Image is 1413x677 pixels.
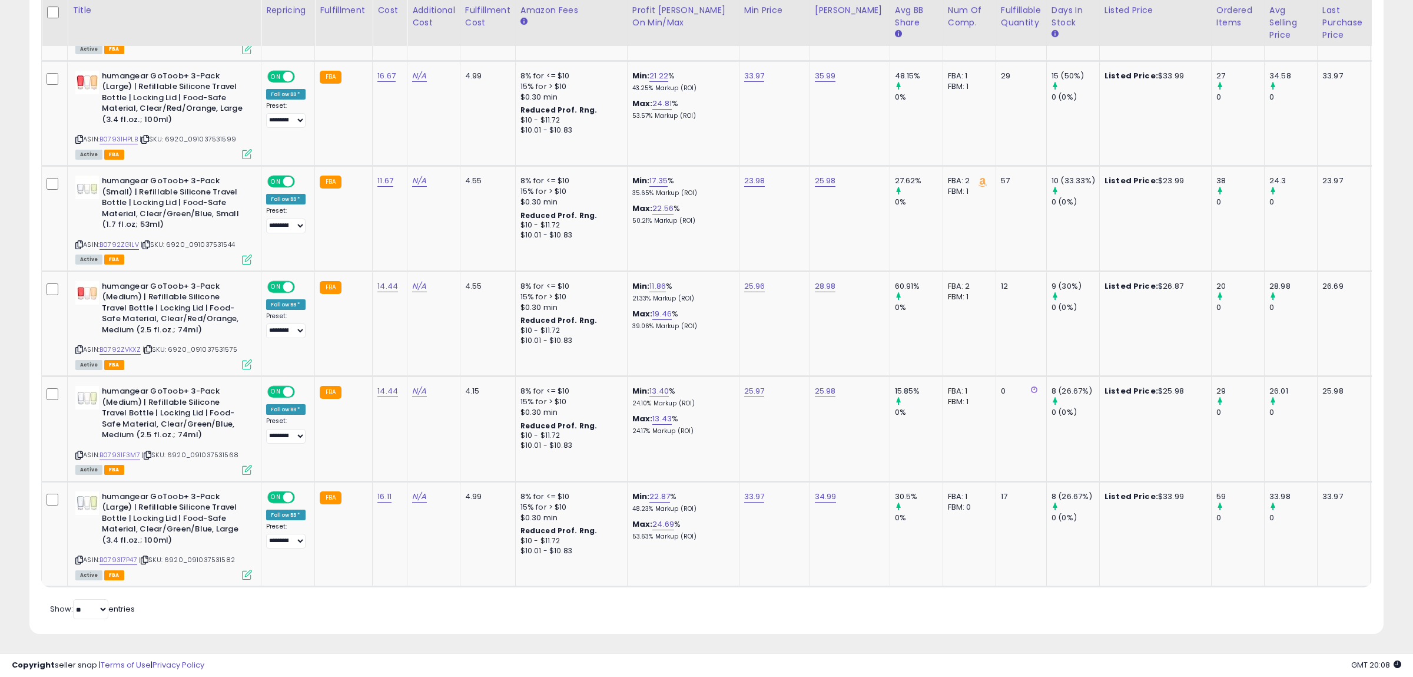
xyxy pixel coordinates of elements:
[1104,386,1202,397] div: $25.98
[75,71,252,158] div: ASIN:
[632,217,730,225] p: 50.21% Markup (ROI)
[102,491,245,549] b: humangear GoToob+ 3-Pack (Large) | Refillable Silicone Travel Bottle | Locking Lid | Food-Safe Ma...
[520,16,528,27] small: Amazon Fees.
[1269,71,1317,81] div: 34.58
[815,280,836,292] a: 28.98
[75,386,99,409] img: 31o2dMAiWiL._SL40_.jpg
[948,81,987,92] div: FBM: 1
[1001,71,1037,81] div: 29
[895,176,943,186] div: 27.62%
[1104,491,1202,502] div: $33.99
[520,186,618,197] div: 15% for > $10
[50,603,135,615] span: Show: entries
[412,70,426,82] a: N/A
[649,280,666,292] a: 11.86
[377,385,398,397] a: 14.44
[377,175,393,187] a: 11.67
[520,197,618,207] div: $0.30 min
[1052,92,1099,103] div: 0 (0%)
[1104,176,1202,186] div: $23.99
[632,295,730,303] p: 21.33% Markup (ROI)
[412,385,426,397] a: N/A
[520,407,618,418] div: $0.30 min
[948,71,987,81] div: FBA: 1
[520,105,598,115] b: Reduced Prof. Rng.
[1216,4,1259,29] div: Ordered Items
[1052,302,1099,313] div: 0 (0%)
[895,4,938,29] div: Avg BB Share
[649,385,669,397] a: 13.40
[1001,386,1037,397] div: 0
[320,4,367,16] div: Fulfillment
[266,417,306,444] div: Preset:
[75,570,102,580] span: All listings currently available for purchase on Amazon
[520,210,598,220] b: Reduced Prof. Rng.
[815,175,836,187] a: 25.98
[1104,70,1158,81] b: Listed Price:
[520,292,618,302] div: 15% for > $10
[632,519,653,530] b: Max:
[520,92,618,103] div: $0.30 min
[948,386,987,397] div: FBA: 1
[1216,513,1264,523] div: 0
[632,203,653,214] b: Max:
[142,450,238,460] span: | SKU: 6920_091037531568
[1351,659,1401,671] span: 2025-08-15 20:08 GMT
[520,546,618,556] div: $10.01 - $10.83
[632,203,730,225] div: %
[268,492,283,502] span: ON
[266,523,306,549] div: Preset:
[75,386,252,473] div: ASIN:
[75,71,99,94] img: 31x16hpT9EL._SL40_.jpg
[948,292,987,302] div: FBM: 1
[520,115,618,126] div: $10 - $11.72
[744,491,765,503] a: 33.97
[465,491,506,502] div: 4.99
[1052,176,1099,186] div: 10 (33.33%)
[75,150,102,160] span: All listings currently available for purchase on Amazon
[293,71,312,81] span: OFF
[520,386,618,397] div: 8% for <= $10
[320,386,341,399] small: FBA
[652,98,672,110] a: 24.81
[320,176,341,189] small: FBA
[1104,491,1158,502] b: Listed Price:
[268,387,283,397] span: ON
[266,207,306,233] div: Preset:
[1322,176,1361,186] div: 23.97
[1216,491,1264,502] div: 59
[1052,197,1099,207] div: 0 (0%)
[632,413,653,424] b: Max:
[948,186,987,197] div: FBM: 1
[102,281,245,339] b: humangear GoToob+ 3-Pack (Medium) | Refillable Silicone Travel Bottle | Locking Lid | Food-Safe M...
[72,4,256,16] div: Title
[520,336,618,346] div: $10.01 - $10.83
[293,492,312,502] span: OFF
[520,220,618,230] div: $10 - $11.72
[1052,386,1099,397] div: 8 (26.67%)
[1052,29,1059,39] small: Days In Stock.
[1269,386,1317,397] div: 26.01
[1269,281,1317,292] div: 28.98
[632,491,730,513] div: %
[948,176,987,186] div: FBA: 2
[465,4,510,29] div: Fulfillment Cost
[75,465,102,475] span: All listings currently available for purchase on Amazon
[266,89,306,100] div: Follow BB *
[815,385,836,397] a: 25.98
[1322,4,1365,41] div: Last Purchase Price
[520,126,618,136] div: $10.01 - $10.83
[948,502,987,513] div: FBM: 0
[520,397,618,407] div: 15% for > $10
[652,203,674,214] a: 22.56
[104,44,124,54] span: FBA
[895,92,943,103] div: 0%
[520,526,598,536] b: Reduced Prof. Rng.
[75,281,252,368] div: ASIN:
[1216,407,1264,418] div: 0
[104,465,124,475] span: FBA
[1269,197,1317,207] div: 0
[75,176,252,263] div: ASIN:
[632,280,650,292] b: Min:
[1216,176,1264,186] div: 38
